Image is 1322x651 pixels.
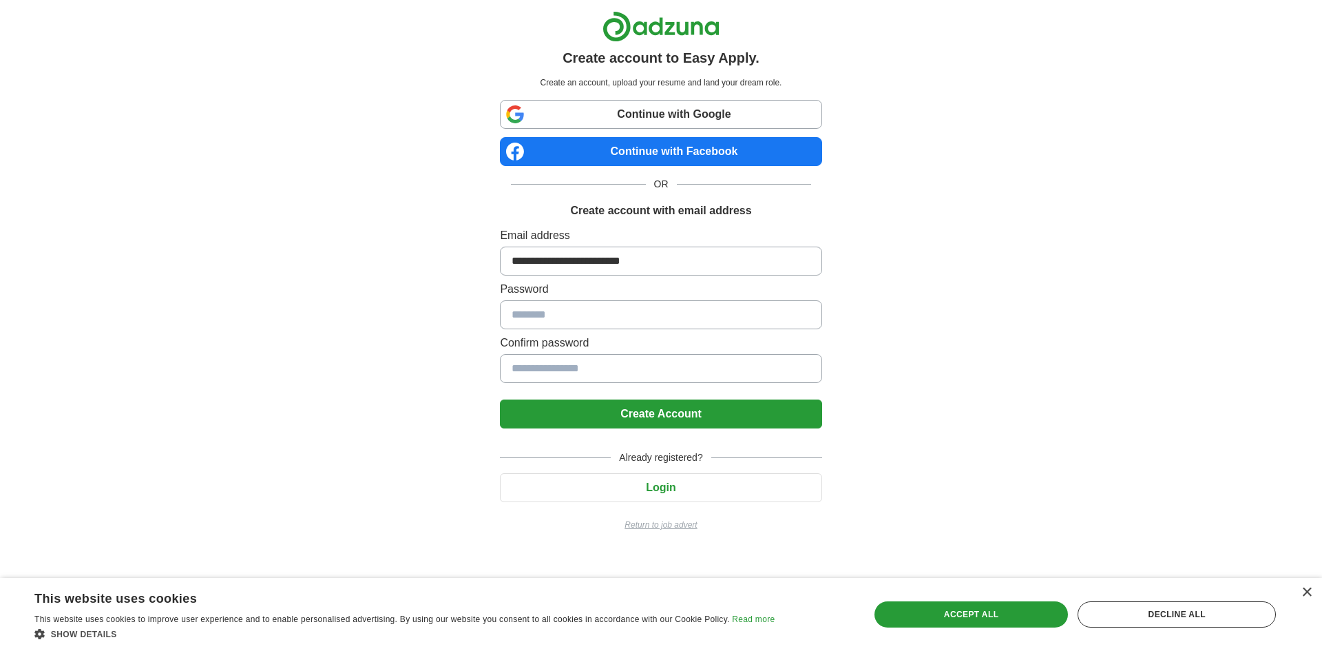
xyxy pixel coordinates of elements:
[34,614,730,624] span: This website uses cookies to improve user experience and to enable personalised advertising. By u...
[503,76,819,89] p: Create an account, upload your resume and land your dream role.
[1078,601,1276,628] div: Decline all
[34,586,740,607] div: This website uses cookies
[602,11,720,42] img: Adzuna logo
[51,630,117,639] span: Show details
[500,482,821,493] a: Login
[874,601,1069,628] div: Accept all
[500,473,821,502] button: Login
[563,48,759,68] h1: Create account to Easy Apply.
[1301,588,1312,598] div: Close
[646,177,677,192] span: OR
[500,335,821,351] label: Confirm password
[732,614,775,624] a: Read more, opens a new window
[500,281,821,298] label: Password
[34,627,775,641] div: Show details
[500,227,821,244] label: Email address
[500,400,821,428] button: Create Account
[570,203,751,219] h1: Create account with email address
[500,137,821,166] a: Continue with Facebook
[500,100,821,129] a: Continue with Google
[611,451,711,465] span: Already registered?
[500,519,821,531] a: Return to job advert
